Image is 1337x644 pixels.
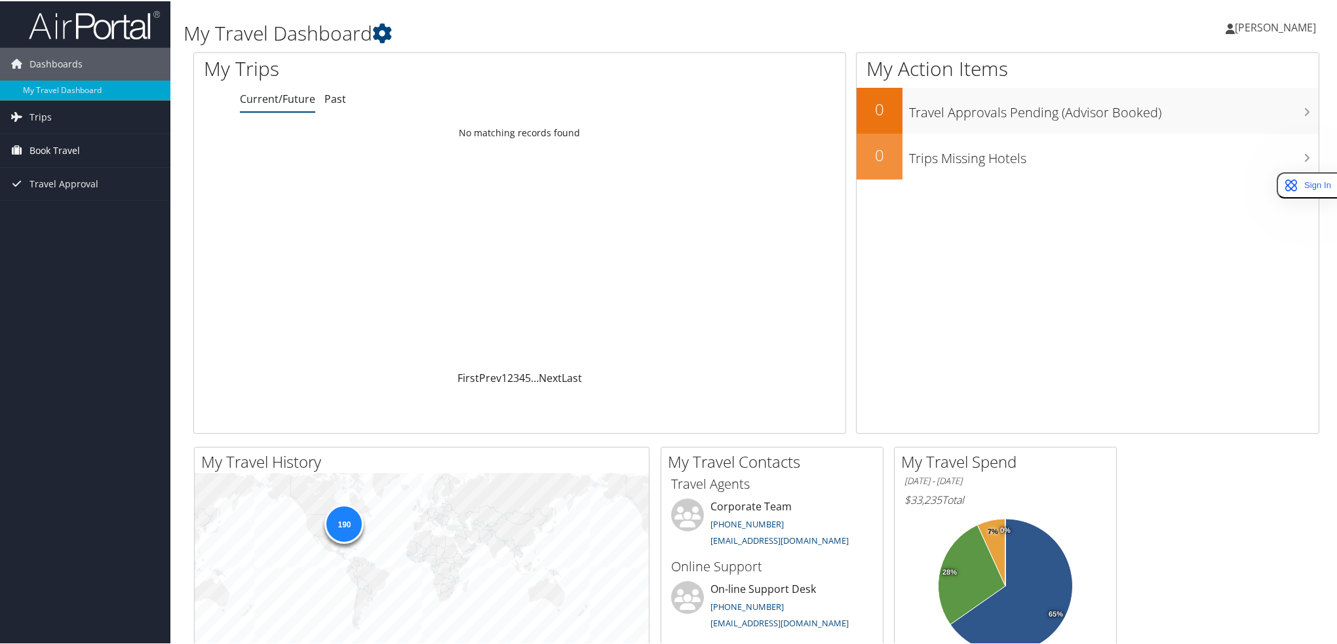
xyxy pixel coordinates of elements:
a: [PERSON_NAME] [1226,7,1329,46]
span: Book Travel [29,133,80,166]
a: Past [324,90,346,105]
span: $33,235 [904,491,942,506]
a: 1 [501,369,507,384]
img: airportal-logo.png [29,9,160,39]
li: Corporate Team [665,497,880,551]
h6: Total [904,491,1106,506]
a: 4 [519,369,525,384]
a: First [457,369,479,384]
a: 0Trips Missing Hotels [857,132,1319,178]
a: [EMAIL_ADDRESS][DOMAIN_NAME] [710,616,849,628]
h6: [DATE] - [DATE] [904,474,1106,486]
h1: My Trips [204,54,564,81]
tspan: 7% [988,527,998,535]
span: … [531,369,539,384]
span: Dashboards [29,47,83,79]
a: Current/Future [240,90,315,105]
a: 3 [513,369,519,384]
a: Last [562,369,582,384]
h2: My Travel Spend [901,449,1116,472]
a: [PHONE_NUMBER] [710,517,784,529]
h2: My Travel Contacts [668,449,883,472]
td: No matching records found [194,120,845,143]
h2: 0 [857,143,902,165]
a: [PHONE_NUMBER] [710,599,784,611]
a: Next [539,369,562,384]
a: 0Travel Approvals Pending (Advisor Booked) [857,86,1319,132]
span: Travel Approval [29,166,98,199]
h3: Travel Approvals Pending (Advisor Booked) [909,96,1319,121]
h3: Travel Agents [671,474,873,492]
tspan: 0% [1000,525,1011,533]
tspan: 65% [1049,609,1063,617]
h3: Trips Missing Hotels [909,142,1319,166]
tspan: 28% [942,567,957,575]
span: [PERSON_NAME] [1235,19,1316,33]
h1: My Action Items [857,54,1319,81]
a: Prev [479,369,501,384]
a: 5 [525,369,531,384]
a: [EMAIL_ADDRESS][DOMAIN_NAME] [710,533,849,545]
h3: Online Support [671,556,873,575]
li: On-line Support Desk [665,580,880,634]
div: 190 [324,502,364,542]
h2: My Travel History [201,449,649,472]
h1: My Travel Dashboard [184,18,947,46]
a: 2 [507,369,513,384]
span: Trips [29,100,52,132]
h2: 0 [857,97,902,119]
